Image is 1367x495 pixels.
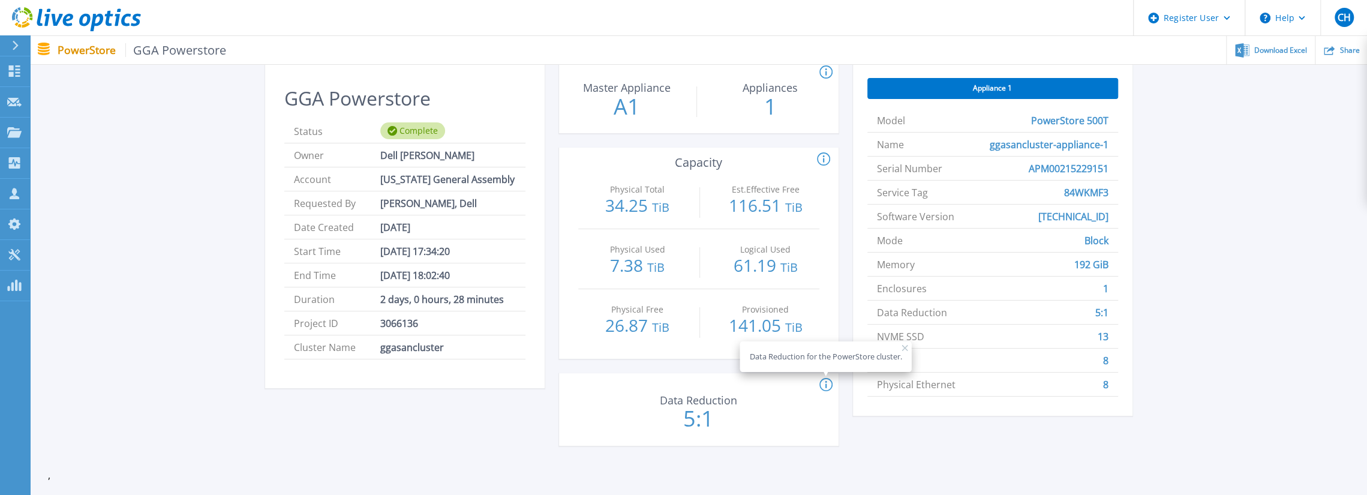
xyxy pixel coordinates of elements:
p: Provisioned [715,305,816,314]
span: TiB [785,199,803,215]
span: Model [877,109,905,132]
p: 26.87 [584,317,692,336]
div: Complete [380,122,445,139]
h2: GGA Powerstore [284,88,525,110]
span: Start Time [294,239,380,263]
span: TiB [780,259,798,275]
span: Dell [PERSON_NAME] [380,143,474,167]
span: PowerStore 500T [1031,109,1108,132]
span: 8 [1103,349,1108,372]
span: Block [1084,229,1108,252]
span: Serial Number [877,157,942,180]
p: PowerStore [58,43,227,57]
span: [TECHNICAL_ID] [1038,205,1108,228]
span: Account [294,167,380,191]
span: Project ID [294,311,380,335]
p: Data Reduction [634,395,762,406]
span: [DATE] [380,215,410,239]
span: NVME SSD [877,325,924,348]
span: Date Created [294,215,380,239]
p: 5:1 [632,408,766,430]
span: Cluster Name [294,335,380,359]
span: TiB [785,319,803,335]
p: Appliances [706,82,834,93]
span: Duration [294,287,380,311]
span: Memory [877,253,915,276]
span: CH [1337,13,1350,22]
span: [US_STATE] General Assembly [380,167,515,191]
span: 84WKMF3 [1064,181,1108,204]
span: 2 days, 0 hours, 28 minutes [380,287,504,311]
span: 5:1 [1095,301,1108,324]
p: Physical Free [587,305,688,314]
span: Enclosures [877,277,927,300]
span: Data Reduction [877,301,947,324]
span: Requested By [294,191,380,215]
p: 116.51 [712,197,819,216]
div: Data Reduction for the PowerStore cluster. [750,351,902,362]
span: ggasancluster [380,335,444,359]
span: TiB [652,199,669,215]
span: Owner [294,143,380,167]
span: GGA Powerstore [125,43,227,57]
span: ggasancluster-appliance-1 [990,133,1108,156]
span: [PERSON_NAME], Dell [380,191,477,215]
p: Physical Used [587,245,688,254]
span: 1 [1103,277,1108,300]
span: [DATE] 18:02:40 [380,263,450,287]
p: 1 [703,96,837,118]
p: 61.19 [712,257,819,276]
span: Physical Ethernet [877,373,956,396]
span: Mode [877,229,903,252]
span: TiB [652,319,669,335]
span: TiB [647,259,665,275]
span: Software Version [877,205,954,228]
p: A1 [560,96,694,118]
span: Appliance 1 [973,83,1012,93]
p: Master Appliance [563,82,691,93]
span: Name [877,133,904,156]
span: Download Excel [1254,47,1307,54]
span: 192 GiB [1074,253,1108,276]
span: 8 [1103,373,1108,396]
p: 7.38 [584,257,692,276]
p: Est.Effective Free [715,185,816,194]
p: Logical Used [715,245,816,254]
span: 13 [1098,325,1108,348]
span: End Time [294,263,380,287]
span: Share [1339,47,1359,54]
p: 34.25 [584,197,692,216]
span: Service Tag [877,181,928,204]
p: Physical Total [587,185,688,194]
span: [DATE] 17:34:20 [380,239,450,263]
p: 141.05 [712,317,819,336]
span: 3066136 [380,311,418,335]
span: Status [294,119,380,143]
span: APM00215229151 [1029,157,1108,180]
